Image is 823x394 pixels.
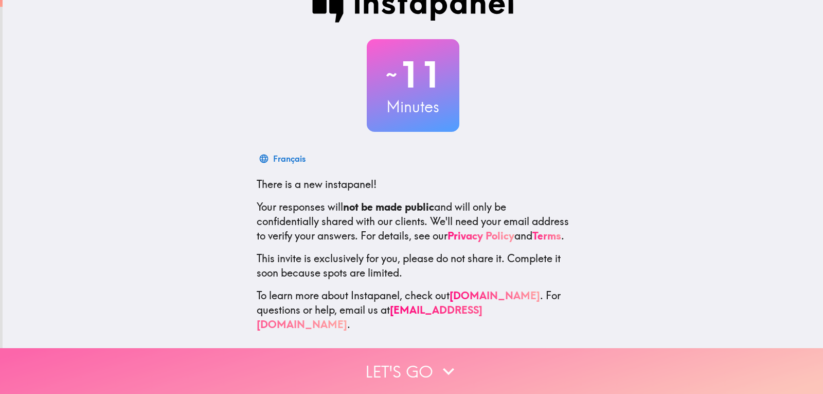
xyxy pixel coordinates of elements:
p: Your responses will and will only be confidentially shared with our clients. We'll need your emai... [257,200,569,243]
span: There is a new instapanel! [257,178,377,191]
a: Terms [532,229,561,242]
h3: Minutes [367,96,459,117]
b: not be made public [343,200,434,213]
div: Français [273,151,306,166]
p: This invite is exclusively for you, please do not share it. Complete it soon because spots are li... [257,251,569,280]
a: [EMAIL_ADDRESS][DOMAIN_NAME] [257,303,482,331]
h2: 11 [367,54,459,96]
a: Privacy Policy [448,229,514,242]
span: ~ [384,59,399,90]
p: To learn more about Instapanel, check out . For questions or help, email us at . [257,288,569,332]
a: [DOMAIN_NAME] [450,289,540,302]
button: Français [257,148,310,169]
